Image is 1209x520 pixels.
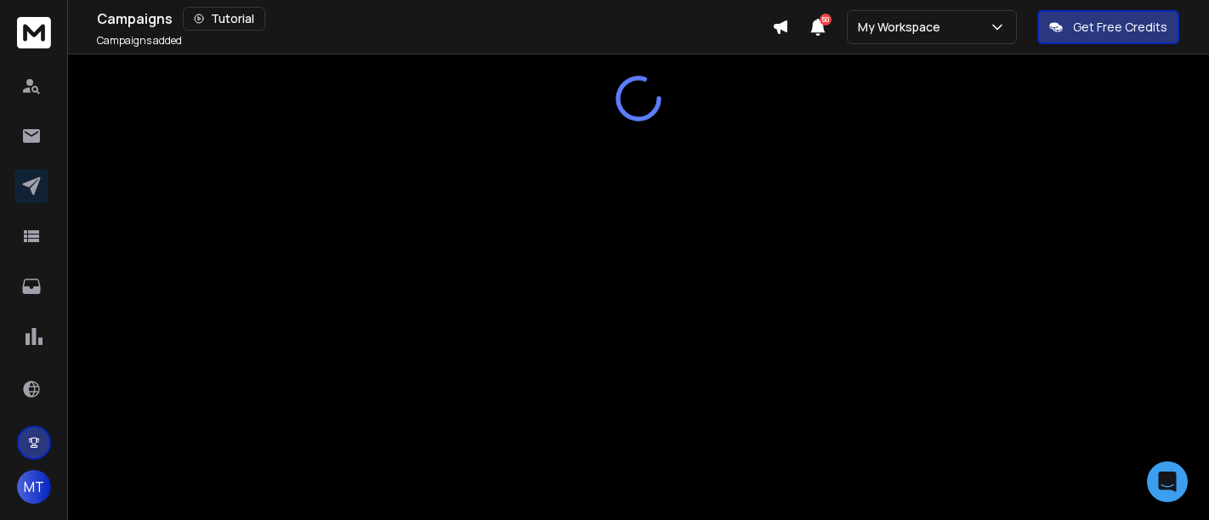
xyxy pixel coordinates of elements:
[17,470,51,504] button: MT
[1073,19,1167,36] p: Get Free Credits
[97,34,182,48] p: Campaigns added
[97,7,772,31] div: Campaigns
[858,19,947,36] p: My Workspace
[1037,10,1179,44] button: Get Free Credits
[1147,461,1188,502] div: Open Intercom Messenger
[820,14,832,25] span: 50
[183,7,265,31] button: Tutorial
